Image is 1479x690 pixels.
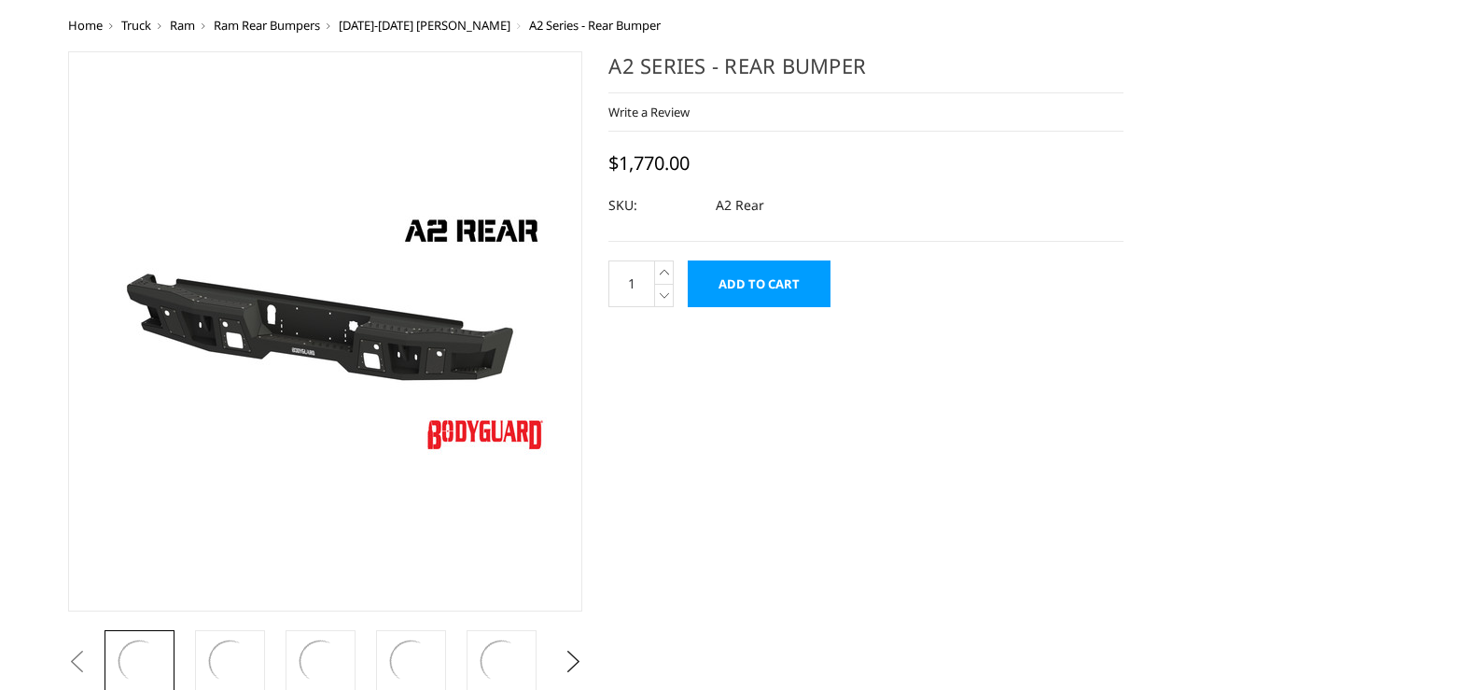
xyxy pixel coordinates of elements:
dd: A2 Rear [716,189,764,222]
a: Home [68,17,103,34]
img: A2 Series - Rear Bumper [385,636,437,687]
a: Write a Review [608,104,690,120]
img: A2 Series - Rear Bumper [204,636,256,687]
a: Ram [170,17,195,34]
button: Next [559,648,587,676]
img: A2 Series - Rear Bumper [91,201,558,463]
h1: A2 Series - Rear Bumper [608,51,1123,93]
span: A2 Series - Rear Bumper [529,17,661,34]
span: $1,770.00 [608,150,690,176]
img: A2 Series - Rear Bumper [114,636,165,687]
img: A2 Series - Rear Bumper [295,636,346,687]
a: Ram Rear Bumpers [214,17,320,34]
img: A2 Series - Rear Bumper [476,636,527,687]
button: Previous [63,648,91,676]
input: Add to Cart [688,261,830,307]
a: A2 Series - Rear Bumper [68,51,583,612]
dt: SKU: [608,189,702,222]
a: [DATE]-[DATE] [PERSON_NAME] [339,17,510,34]
a: Truck [121,17,151,34]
